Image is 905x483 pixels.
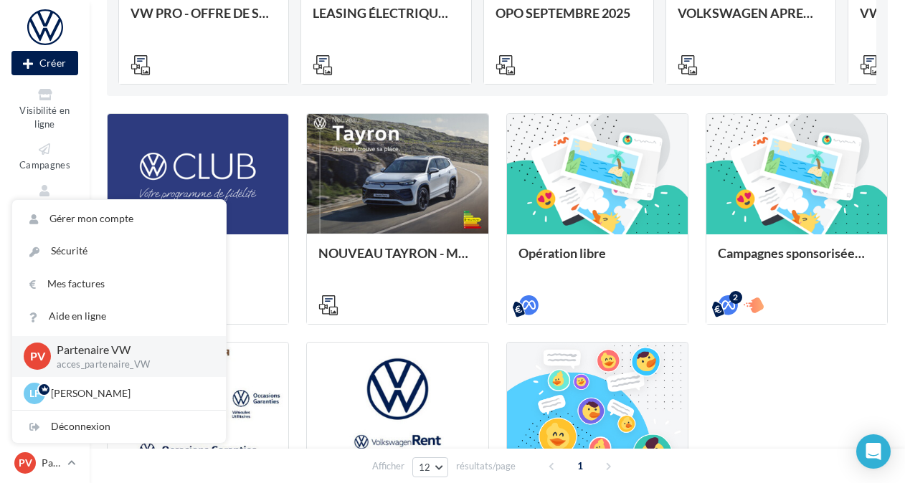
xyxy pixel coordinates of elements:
div: VOLKSWAGEN APRES-VENTE [678,6,824,34]
button: Créer [11,51,78,75]
div: NOUVEAU TAYRON - MARS 2025 [318,246,476,274]
a: Gérer mon compte [12,203,226,235]
button: 12 [412,457,449,477]
a: Aide en ligne [12,300,226,333]
a: Campagnes [11,138,78,173]
span: LF [29,386,40,401]
a: PV Partenaire VW [11,449,78,477]
span: Campagnes [19,159,70,171]
p: acces_partenaire_VW [57,358,203,371]
div: OPO SEPTEMBRE 2025 [496,6,642,34]
div: Campagnes sponsorisées OPO [718,246,876,274]
span: PV [30,348,45,365]
div: 2 [729,291,742,304]
div: Opération libre [518,246,676,274]
span: 12 [419,462,431,473]
div: Nouvelle campagne [11,51,78,75]
a: Contacts [11,180,78,215]
div: VW PRO - OFFRE DE SEPTEMBRE 25 [131,6,277,34]
span: Afficher [372,459,404,473]
p: [PERSON_NAME] [51,386,209,401]
div: Déconnexion [12,411,226,443]
span: résultats/page [456,459,516,473]
div: LEASING ÉLECTRIQUE 2025 [313,6,459,34]
span: PV [19,456,32,470]
p: Partenaire VW [42,456,62,470]
div: Open Intercom Messenger [856,434,891,469]
a: Visibilité en ligne [11,84,78,133]
span: 1 [569,454,592,477]
span: Visibilité en ligne [19,105,70,130]
p: Partenaire VW [57,342,203,358]
a: Sécurité [12,235,226,267]
a: Mes factures [12,268,226,300]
